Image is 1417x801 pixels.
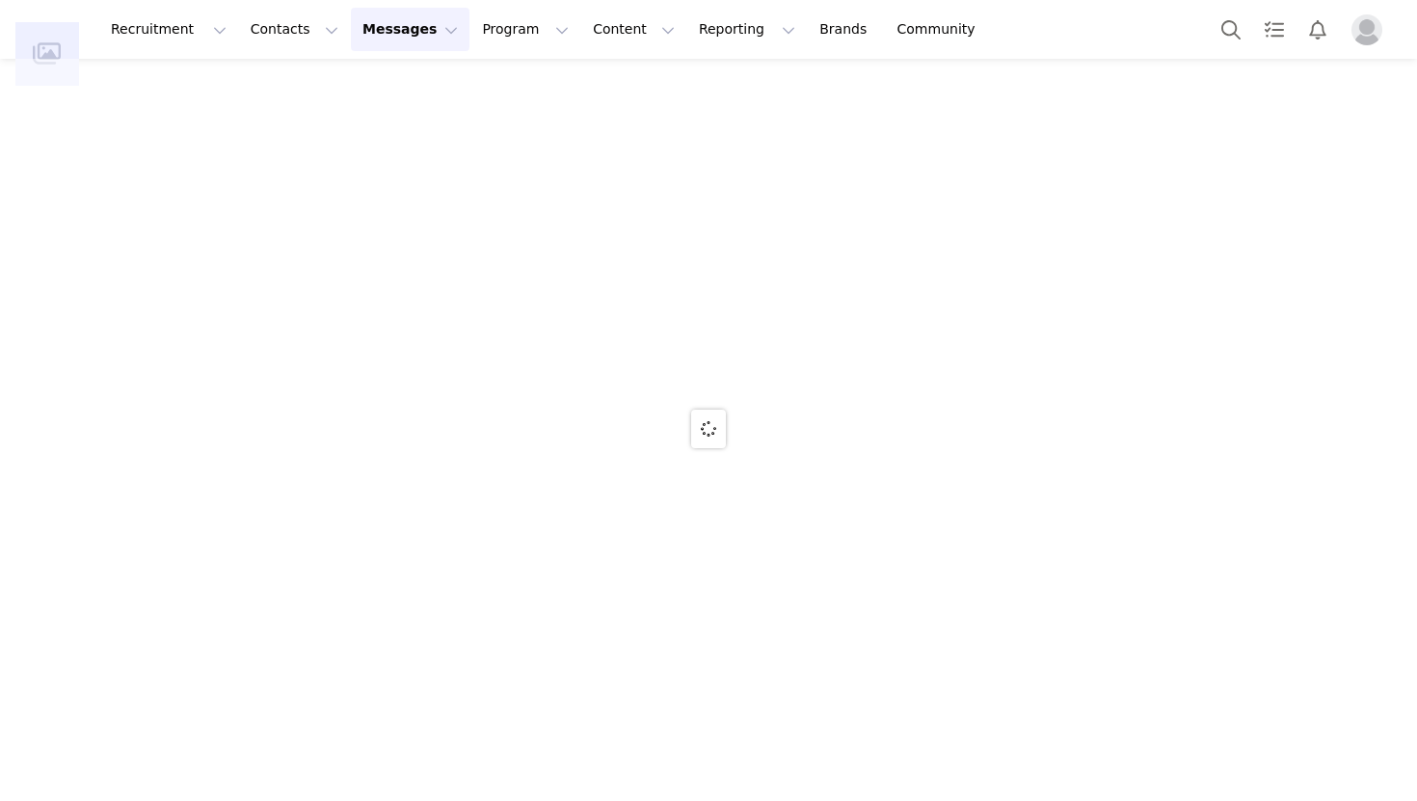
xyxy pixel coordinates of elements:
[1340,14,1402,45] button: Profile
[1253,8,1296,51] a: Tasks
[351,8,469,51] button: Messages
[470,8,580,51] button: Program
[687,8,807,51] button: Reporting
[886,8,996,51] a: Community
[808,8,884,51] a: Brands
[1210,8,1252,51] button: Search
[1351,14,1382,45] img: placeholder-profile.jpg
[1297,8,1339,51] button: Notifications
[99,8,238,51] button: Recruitment
[581,8,686,51] button: Content
[239,8,350,51] button: Contacts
